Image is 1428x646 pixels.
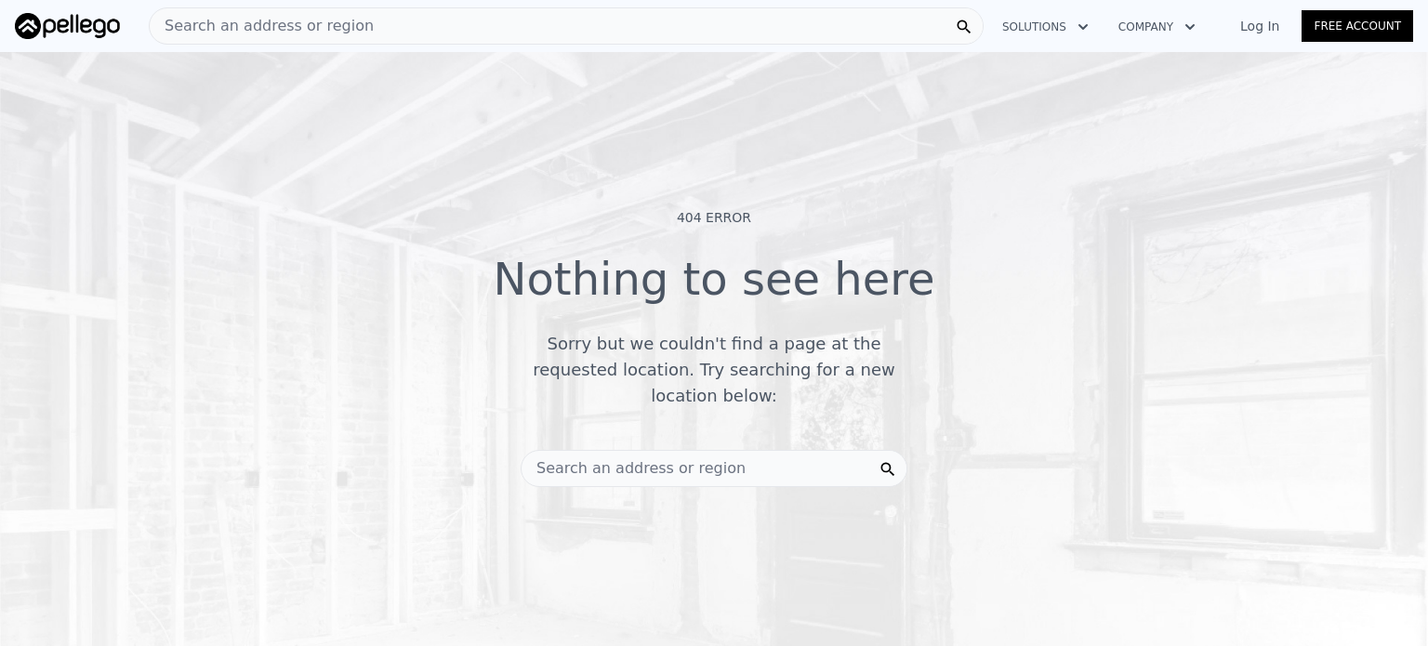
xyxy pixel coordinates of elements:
[1302,10,1413,42] a: Free Account
[494,257,935,316] div: Nothing to see here
[987,10,1104,44] button: Solutions
[15,13,120,39] img: Pellego
[150,15,374,37] span: Search an address or region
[1104,10,1210,44] button: Company
[1218,17,1302,35] a: Log In
[522,457,746,480] span: Search an address or region
[506,331,922,409] div: Sorry but we couldn't find a page at the requested location. Try searching for a new location below:
[677,208,751,227] div: 404 Error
